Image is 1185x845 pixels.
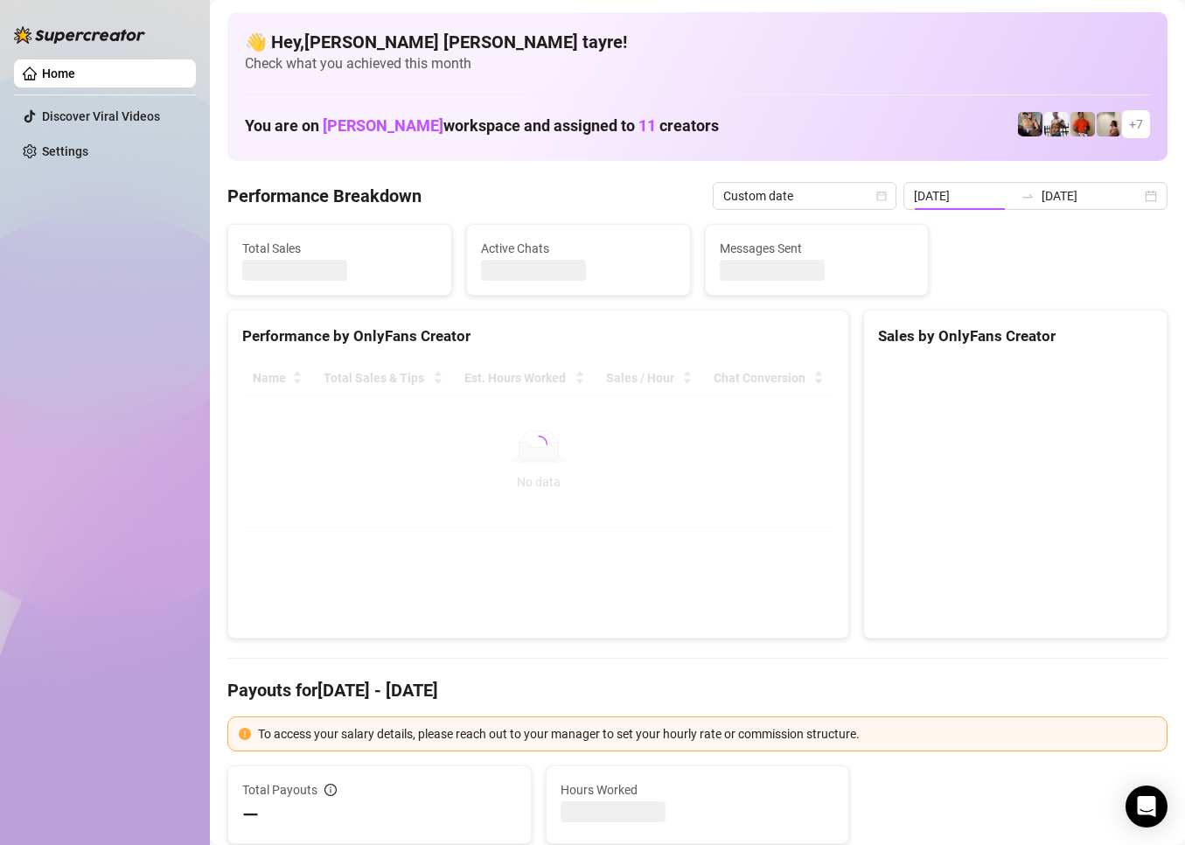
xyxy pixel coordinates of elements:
div: Performance by OnlyFans Creator [242,325,834,348]
span: Total Sales [242,239,437,258]
span: — [242,801,259,829]
h4: 👋 Hey, [PERSON_NAME] [PERSON_NAME] tayre ! [245,30,1150,54]
a: Discover Viral Videos [42,109,160,123]
div: To access your salary details, please reach out to your manager to set your hourly rate or commis... [258,724,1156,744]
span: exclamation-circle [239,728,251,740]
span: calendar [876,191,887,201]
span: Custom date [723,183,886,209]
span: Check what you achieved this month [245,54,1150,73]
h4: Performance Breakdown [227,184,422,208]
div: Open Intercom Messenger [1126,786,1168,828]
img: JUSTIN [1044,112,1069,136]
span: + 7 [1129,115,1143,134]
span: to [1021,189,1035,203]
input: End date [1042,186,1141,206]
span: Active Chats [481,239,676,258]
img: Ralphy [1097,112,1121,136]
span: 11 [638,116,656,135]
span: Hours Worked [561,780,835,800]
span: info-circle [324,784,337,796]
h1: You are on workspace and assigned to creators [245,116,719,136]
h4: Payouts for [DATE] - [DATE] [227,678,1168,702]
span: loading [526,432,549,455]
img: logo-BBDzfeDw.svg [14,26,145,44]
span: [PERSON_NAME] [323,116,443,135]
div: Sales by OnlyFans Creator [878,325,1153,348]
a: Settings [42,144,88,158]
img: George [1018,112,1042,136]
span: swap-right [1021,189,1035,203]
img: Justin [1070,112,1095,136]
span: Total Payouts [242,780,317,800]
input: Start date [914,186,1014,206]
span: Messages Sent [720,239,915,258]
a: Home [42,66,75,80]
